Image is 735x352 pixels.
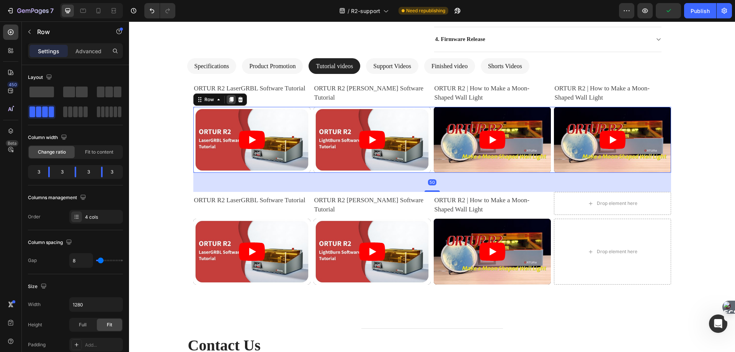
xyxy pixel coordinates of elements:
[110,221,136,239] button: Play
[28,282,48,292] div: Size
[426,62,541,81] p: ORTUR R2 | How to Make a Moon-Shaped Wall Light
[691,7,710,15] div: Publish
[301,40,340,50] div: Rich Text Editor. Editing area: main
[709,314,727,333] iframe: Intercom live chat
[470,109,497,128] button: Play
[28,237,73,248] div: Column spacing
[350,109,376,128] button: Play
[50,6,54,15] p: 7
[299,158,307,164] div: 50
[79,321,87,328] span: Full
[85,342,121,349] div: Add...
[37,27,102,36] p: Row
[358,40,394,50] div: Rich Text Editor. Editing area: main
[144,3,175,18] div: Undo/Redo
[185,174,301,193] p: ORTUR R2 [PERSON_NAME] Software Tutorial
[185,62,301,81] p: ORTUR R2 [PERSON_NAME] Software Tutorial
[85,149,113,156] span: Fit to content
[109,167,121,177] div: 3
[28,341,46,348] div: Padding
[28,213,41,220] div: Order
[28,257,37,264] div: Gap
[110,109,136,128] button: Play
[305,62,421,81] p: ORTUR R2 | How to Make a Moon-Shaped Wall Light
[38,149,66,156] span: Change ratio
[75,47,101,55] p: Advanced
[348,7,350,15] span: /
[129,21,735,352] iframe: Design area
[107,321,112,328] span: Fit
[56,167,69,177] div: 3
[74,75,87,82] div: Row
[302,41,339,48] span: Finished video
[244,41,282,48] span: Support Videos
[85,214,121,221] div: 4 cols
[468,179,508,185] div: Drop element here
[243,40,283,50] div: Rich Text Editor. Editing area: main
[28,193,88,203] div: Columns management
[70,298,122,311] input: Auto
[6,140,18,146] div: Beta
[305,174,421,193] p: ORTUR R2 | How to Make a Moon-Shaped Wall Light
[65,62,181,72] p: ORTUR R2 LaserGRBL Software Tutorial
[70,254,93,267] input: Auto
[186,40,225,50] div: Rich Text Editor. Editing area: main
[350,221,376,239] button: Play
[65,174,181,183] p: ORTUR R2 LaserGRBL Software Tutorial
[230,109,256,128] button: Play
[7,82,18,88] div: 450
[28,72,54,83] div: Layout
[59,314,547,334] p: Contact Us
[468,227,508,233] div: Drop element here
[28,133,69,143] div: Column width
[28,321,42,328] div: Height
[82,167,95,177] div: 3
[684,3,716,18] button: Publish
[29,167,42,177] div: 3
[351,7,380,15] span: R2-support
[359,41,393,48] span: Shorts Videos
[406,7,445,14] span: Need republishing
[3,3,57,18] button: 7
[187,41,224,48] span: Tutorial videos
[38,47,59,55] p: Settings
[230,221,256,239] button: Play
[28,301,41,308] div: Width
